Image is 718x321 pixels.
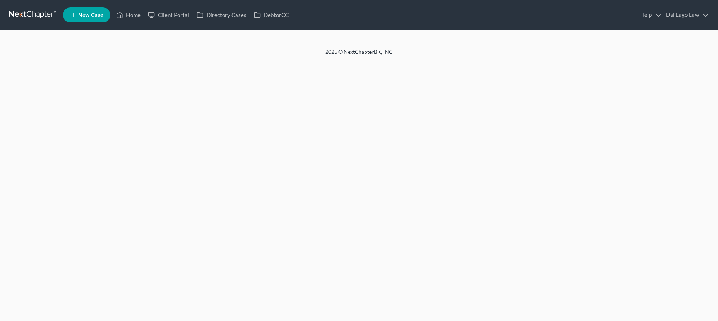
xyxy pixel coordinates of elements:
[63,7,110,22] new-legal-case-button: New Case
[144,8,193,22] a: Client Portal
[193,8,250,22] a: Directory Cases
[250,8,292,22] a: DebtorCC
[146,48,572,62] div: 2025 © NextChapterBK, INC
[662,8,709,22] a: Dal Lago Law
[113,8,144,22] a: Home
[636,8,662,22] a: Help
